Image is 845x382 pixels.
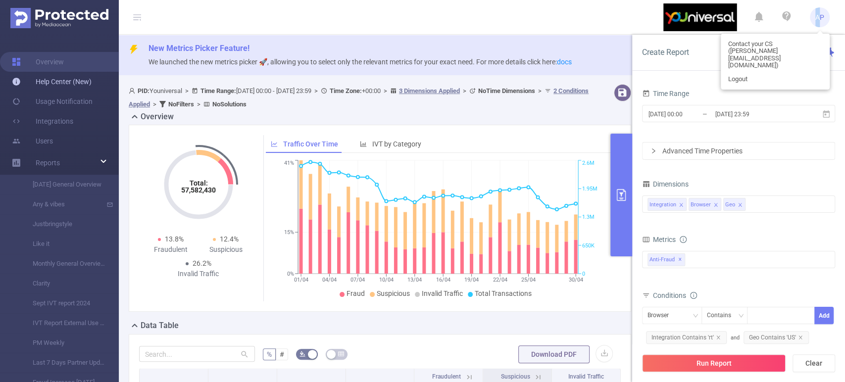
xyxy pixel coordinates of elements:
span: 12.4% [220,235,239,243]
i: icon: close [738,202,743,208]
i: icon: line-chart [271,141,278,147]
tspan: 0% [287,271,294,277]
i: icon: close [679,202,684,208]
span: Integration Contains 'rt' [646,331,727,344]
div: Contains [707,307,738,324]
span: Suspicious [377,289,410,297]
span: and [731,334,813,341]
i: icon: table [338,351,344,357]
tspan: 22/04 [493,277,507,283]
span: > [150,100,159,108]
span: AP [815,7,824,27]
a: Reports [36,153,60,173]
input: Search... [139,346,255,362]
tspan: 650K [582,242,595,249]
span: > [535,87,545,95]
span: Invalid Traffic [422,289,463,297]
h2: Overview [141,111,174,123]
span: Suspicious [500,373,530,380]
span: > [460,87,469,95]
tspan: 30/04 [569,277,583,283]
span: Geo Contains 'US' [744,331,809,344]
span: Fraudulent [432,373,461,380]
tspan: 1.3M [582,214,595,221]
tspan: 19/04 [464,277,479,283]
i: icon: down [693,313,698,320]
tspan: 04/04 [322,277,337,283]
b: Time Range: [200,87,236,95]
img: Protected Media [10,8,108,28]
input: Start date [647,107,728,121]
span: Metrics [642,236,676,243]
div: Fraudulent [143,244,199,255]
tspan: 07/04 [351,277,365,283]
a: Logout [721,72,830,86]
b: PID: [138,87,149,95]
div: Geo [725,198,735,211]
span: > [381,87,390,95]
div: Integration [649,198,676,211]
a: Help Center (New) [12,72,92,92]
a: Like it [20,234,107,254]
span: Conditions [653,291,697,299]
i: icon: right [650,148,656,154]
span: Fraud [347,289,365,297]
tspan: 1.95M [582,186,597,192]
span: ✕ [678,254,682,266]
tspan: 15% [284,229,294,236]
span: > [194,100,203,108]
li: Geo [723,198,746,211]
span: Total Transactions [475,289,532,297]
tspan: 10/04 [379,277,394,283]
span: Traffic Over Time [283,140,338,148]
tspan: 01/04 [294,277,308,283]
tspan: 57,582,430 [181,186,216,194]
div: Browser [691,198,711,211]
button: Add [814,307,834,324]
i: icon: close [798,335,803,340]
i: icon: bg-colors [299,351,305,357]
span: Anti-Fraud [647,253,685,266]
i: icon: thunderbolt [129,45,139,54]
span: IVT by Category [372,140,421,148]
div: Suspicious [199,244,254,255]
span: Reports [36,159,60,167]
b: No Filters [168,100,194,108]
div: Browser [647,307,676,324]
a: PM Weekly [20,333,107,353]
a: Usage Notification [12,92,93,111]
a: Monthly General Overview JS Yahoo [20,254,107,274]
tspan: 13/04 [407,277,422,283]
span: Time Range [642,90,689,97]
a: docs [557,58,572,66]
span: Youniversal [DATE] 00:00 - [DATE] 23:59 +00:00 [129,87,589,108]
button: Run Report [642,354,786,372]
b: No Time Dimensions [478,87,535,95]
span: # [280,350,284,358]
a: IVT Report External Use Last 7 days UTC+1 [20,313,107,333]
tspan: Total: [189,179,207,187]
li: Browser [689,198,721,211]
button: Clear [793,354,835,372]
a: Contact your CS ([PERSON_NAME][EMAIL_ADDRESS][DOMAIN_NAME]) [721,37,830,72]
a: Clarity [20,274,107,293]
i: icon: down [738,313,744,320]
a: [DATE] General Overview [20,175,107,194]
i: icon: close [713,202,718,208]
button: Download PDF [518,345,590,363]
a: Sept IVT report 2024 [20,293,107,313]
tspan: 0 [582,271,585,277]
tspan: 16/04 [436,277,450,283]
span: > [182,87,192,95]
b: No Solutions [212,100,247,108]
i: icon: info-circle [690,292,697,299]
i: icon: user [129,88,138,94]
i: icon: close [716,335,721,340]
a: Users [12,131,53,151]
u: 3 Dimensions Applied [399,87,460,95]
span: We launched the new metrics picker 🚀, allowing you to select only the relevant metrics for your e... [149,58,572,66]
i: icon: info-circle [680,236,687,243]
input: End date [714,107,795,121]
i: icon: bar-chart [360,141,367,147]
h2: Data Table [141,320,179,332]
